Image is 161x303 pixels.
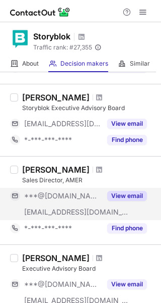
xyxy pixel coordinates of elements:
[107,191,147,201] button: Reveal Button
[107,135,147,145] button: Reveal Button
[22,92,90,103] div: [PERSON_NAME]
[22,253,90,263] div: [PERSON_NAME]
[22,176,155,185] div: Sales Director, AMER
[60,60,108,68] span: Decision makers
[22,165,90,175] div: [PERSON_NAME]
[24,191,101,200] span: ***@[DOMAIN_NAME]
[10,29,30,49] img: 1ae97ee539202f5c8eda5121d51289c8
[33,44,92,51] span: Traffic rank: # 27,355
[130,60,150,68] span: Similar
[33,30,70,42] h1: Storyblok
[24,208,129,217] span: [EMAIL_ADDRESS][DOMAIN_NAME]
[10,6,70,18] img: ContactOut v5.3.10
[107,119,147,129] button: Reveal Button
[107,279,147,289] button: Reveal Button
[107,223,147,233] button: Reveal Button
[22,60,39,68] span: About
[24,280,101,289] span: ***@[DOMAIN_NAME]
[22,104,155,113] div: Storyblok Executive Advisory Board
[22,264,155,273] div: Executive Advisory Board
[24,119,101,128] span: [EMAIL_ADDRESS][DOMAIN_NAME]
